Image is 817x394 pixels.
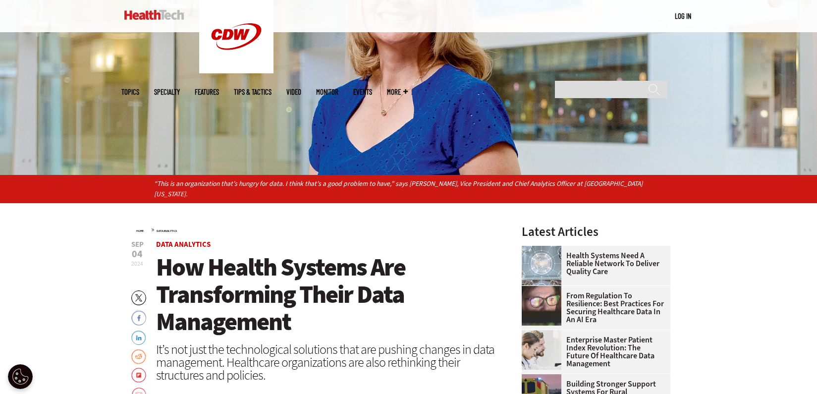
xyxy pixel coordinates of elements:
[156,251,405,338] span: How Health Systems Are Transforming Their Data Management
[675,11,691,20] a: Log in
[8,364,33,389] button: Open Preferences
[522,246,561,285] img: Healthcare networking
[121,88,139,96] span: Topics
[156,343,496,382] div: It’s not just the technological solutions that are pushing changes in data management. Healthcare...
[522,286,561,326] img: woman wearing glasses looking at healthcare data on screen
[522,246,566,254] a: Healthcare networking
[522,336,664,368] a: Enterprise Master Patient Index Revolution: The Future of Healthcare Data Management
[522,330,566,338] a: medical researchers look at data on desktop monitor
[131,241,144,248] span: Sep
[131,260,143,268] span: 2024
[156,239,211,249] a: Data Analytics
[522,252,664,276] a: Health Systems Need a Reliable Network To Deliver Quality Care
[353,88,372,96] a: Events
[522,292,664,324] a: From Regulation to Resilience: Best Practices for Securing Healthcare Data in an AI Era
[199,65,273,76] a: CDW
[157,229,177,233] a: Data Analytics
[522,286,566,294] a: woman wearing glasses looking at healthcare data on screen
[131,249,144,259] span: 04
[234,88,272,96] a: Tips & Tactics
[124,10,184,20] img: Home
[522,374,566,382] a: ambulance driving down country road at sunset
[522,330,561,370] img: medical researchers look at data on desktop monitor
[522,225,670,238] h3: Latest Articles
[154,88,180,96] span: Specialty
[675,11,691,21] div: User menu
[136,225,496,233] div: »
[316,88,338,96] a: MonITor
[154,178,663,200] p: “This is an organization that’s hungry for data. I think that’s a good problem to have,” says [PE...
[286,88,301,96] a: Video
[195,88,219,96] a: Features
[136,229,144,233] a: Home
[8,364,33,389] div: Cookie Settings
[387,88,408,96] span: More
